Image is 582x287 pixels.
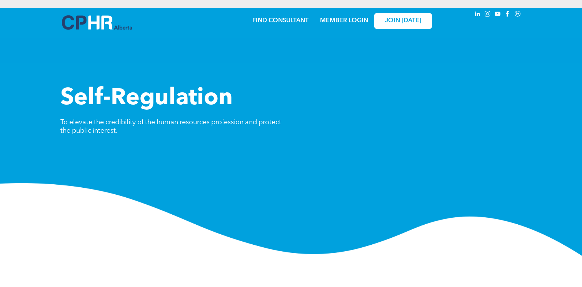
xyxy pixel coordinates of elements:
a: JOIN [DATE] [374,13,432,29]
span: To elevate the credibility of the human resources profession and protect the public interest. [60,119,281,134]
span: Self-Regulation [60,87,233,110]
img: A blue and white logo for cp alberta [62,15,132,30]
a: youtube [494,10,502,20]
a: MEMBER LOGIN [320,18,368,24]
a: Social network [514,10,522,20]
a: linkedin [474,10,482,20]
a: facebook [504,10,512,20]
span: JOIN [DATE] [385,17,421,25]
a: instagram [484,10,492,20]
a: FIND CONSULTANT [252,18,309,24]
